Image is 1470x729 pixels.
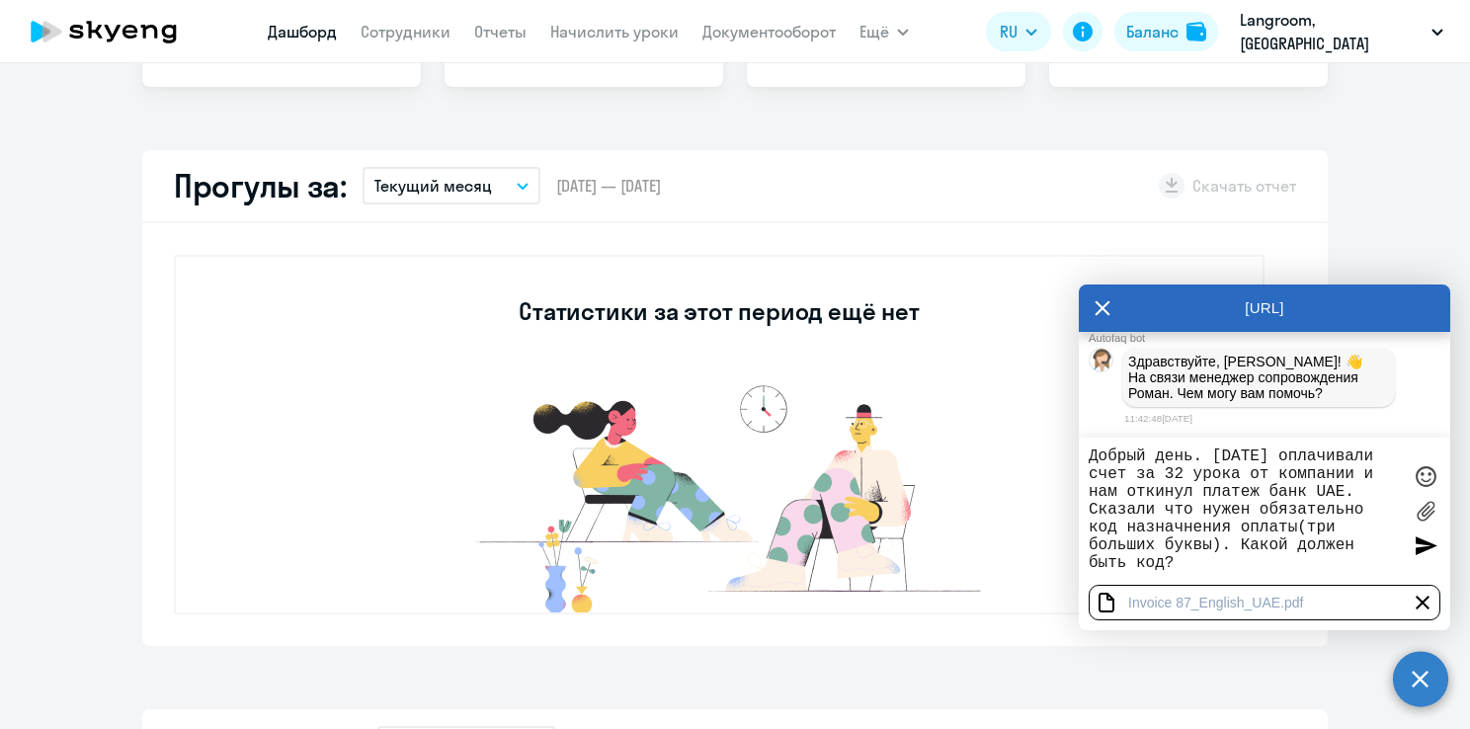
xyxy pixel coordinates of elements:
[702,22,836,41] a: Документооборот
[1186,22,1206,41] img: balance
[859,20,889,43] span: Ещё
[1124,413,1192,424] time: 11:42:48[DATE]
[519,295,919,327] h3: Статистики за этот период ещё нет
[174,166,347,205] h2: Прогулы за:
[1280,595,1303,610] div: .pdf
[1090,349,1114,377] img: bot avatar
[1230,8,1453,55] button: Langroom, [GEOGRAPHIC_DATA] "Excellent technologies"
[1128,595,1280,610] div: Invoice 87_English_UAE
[1089,585,1440,620] div: Invoice 87_English_UAE.pdf
[550,22,679,41] a: Начислить уроки
[1411,497,1440,526] label: Лимит 10 файлов
[474,22,527,41] a: Отчеты
[423,375,1016,612] img: no-data
[1240,8,1424,55] p: Langroom, [GEOGRAPHIC_DATA] "Excellent technologies"
[986,12,1051,51] button: RU
[1000,20,1018,43] span: RU
[363,167,540,204] button: Текущий месяц
[1089,332,1450,344] div: Autofaq bot
[1128,369,1389,401] p: На связи менеджер сопровождения Роман. Чем могу вам помочь?
[361,22,450,41] a: Сотрудники
[556,175,661,197] span: [DATE] — [DATE]
[1114,12,1218,51] button: Балансbalance
[374,174,492,198] p: Текущий месяц
[268,22,337,41] a: Дашборд
[1128,354,1389,369] p: Здравствуйте, [PERSON_NAME]! 👋
[1126,20,1179,43] div: Баланс
[1089,447,1401,575] textarea: Добрый день. [DATE] оплачивали счет за 32 урока от компании и нам откинул платеж банк UAE. Сказал...
[859,12,909,51] button: Ещё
